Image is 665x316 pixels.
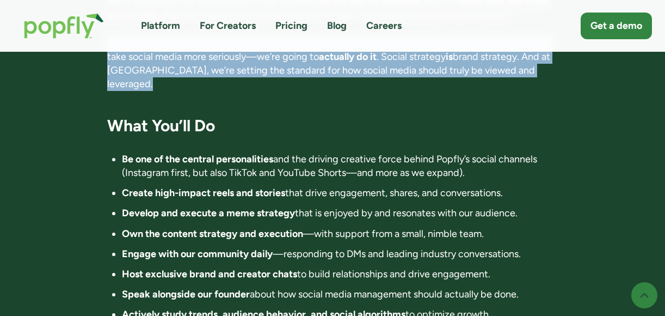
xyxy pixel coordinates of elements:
div: Get a demo [590,19,642,33]
strong: Host exclusive brand and creator chats [122,268,297,280]
li: that is enjoyed by and resonates with our audience. [122,206,558,220]
strong: What You’ll Do [107,116,215,136]
a: home [13,2,115,50]
strong: Engage with our community daily [122,248,273,260]
strong: Create high-impact reels and stories [122,187,285,199]
li: that drive engagement, shares, and conversations. [122,186,558,200]
a: Platform [141,19,180,33]
a: Pricing [275,19,307,33]
strong: actually do it [319,51,377,63]
li: —with support from a small, nimble team. [122,227,558,241]
li: to build relationships and drive engagement. [122,268,558,281]
p: Social media work is important work. We’re not just going to post on LinkedIn about why brands sh... [107,36,558,91]
li: and the driving creative force behind Popfly’s social channels (Instagram first, but also TikTok ... [122,153,558,180]
a: For Creators [200,19,256,33]
a: Get a demo [581,13,652,39]
a: Careers [366,19,402,33]
a: Blog [327,19,347,33]
li: —responding to DMs and leading industry conversations. [122,247,558,261]
strong: Be one of the central personalities [122,153,273,165]
strong: Develop and execute a meme strategy [122,207,295,219]
strong: Own the content strategy and execution [122,228,303,240]
li: about how social media management should actually be done. [122,288,558,301]
strong: Speak alongside our founder [122,288,250,300]
strong: is [446,51,453,63]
